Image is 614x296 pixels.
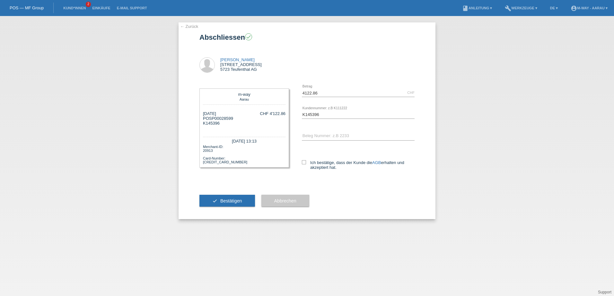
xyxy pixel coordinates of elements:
i: book [462,5,469,12]
a: [PERSON_NAME] [220,57,255,62]
a: DE ▾ [547,6,561,10]
span: Abbrechen [274,198,296,203]
div: CHF [407,91,415,95]
a: account_circlem-way - Aarau ▾ [567,6,611,10]
span: K145396 [203,121,220,126]
i: build [505,5,511,12]
span: Bestätigen [220,198,242,203]
a: POS — MF Group [10,5,44,10]
a: buildWerkzeuge ▾ [502,6,540,10]
i: check [246,34,251,40]
a: ← Zurück [180,24,198,29]
i: account_circle [571,5,577,12]
div: CHF 4'122.86 [260,111,285,116]
h1: Abschliessen [199,33,415,41]
button: check Bestätigen [199,195,255,207]
div: [DATE] 13:13 [203,137,285,144]
a: E-Mail Support [114,6,150,10]
span: 2 [86,2,91,7]
a: Support [598,290,611,294]
i: check [212,198,217,203]
div: [DATE] POSP00028599 [203,111,233,130]
div: Aarau [205,97,284,101]
button: Abbrechen [261,195,309,207]
div: Merchant-ID: 20913 Card-Number: [CREDIT_CARD_NUMBER] [203,144,285,164]
label: Ich bestätige, dass der Kunde die erhalten und akzeptiert hat. [302,160,415,170]
a: Einkäufe [89,6,113,10]
div: m-way [205,92,284,97]
div: [STREET_ADDRESS] 5723 Teufenthal AG [220,57,262,72]
a: bookAnleitung ▾ [459,6,495,10]
a: Kund*innen [60,6,89,10]
a: AGB [372,160,381,165]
